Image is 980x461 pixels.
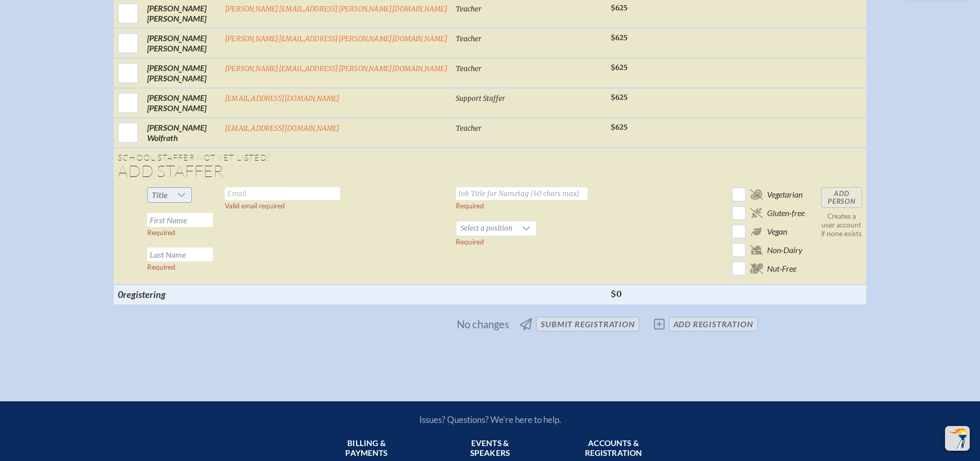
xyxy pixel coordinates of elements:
[611,123,628,132] span: $625
[611,63,628,72] span: $625
[456,5,482,13] span: Teacher
[767,263,796,274] span: Nut-Free
[947,428,968,449] img: To the top
[611,4,628,12] span: $625
[456,221,516,236] span: Select a position
[456,187,587,200] input: Job Title for Nametag (40 chars max)
[148,188,172,202] span: Title
[143,88,221,118] td: [PERSON_NAME] [PERSON_NAME]
[456,34,482,43] span: Teacher
[577,438,651,459] span: Accounts & registration
[143,58,221,88] td: [PERSON_NAME] [PERSON_NAME]
[767,226,787,237] span: Vegan
[456,238,484,246] label: Required
[114,285,221,304] th: 0
[767,245,803,255] span: Non-Dairy
[456,124,482,133] span: Teacher
[123,289,166,300] span: registering
[147,247,213,261] input: Last Name
[453,438,527,459] span: Events & speakers
[147,228,175,237] label: Required
[456,64,482,73] span: Teacher
[457,318,509,331] span: No changes
[225,5,448,13] a: [PERSON_NAME][EMAIL_ADDRESS][PERSON_NAME][DOMAIN_NAME]
[225,187,340,200] input: Email
[225,124,340,133] a: [EMAIL_ADDRESS][DOMAIN_NAME]
[225,202,285,210] label: Valid email required
[147,263,175,271] label: Required
[147,213,213,227] input: First Name
[225,34,448,43] a: [PERSON_NAME][EMAIL_ADDRESS][PERSON_NAME][DOMAIN_NAME]
[821,212,862,238] p: Creates a user account if none exists
[309,414,671,425] p: Issues? Questions? We’re here to help.
[607,285,645,304] th: $0
[143,118,221,148] td: [PERSON_NAME] Wolfrath
[945,426,970,451] button: Scroll Top
[767,189,803,200] span: Vegetarian
[767,208,805,218] span: Gluten-free
[225,64,448,73] a: [PERSON_NAME][EMAIL_ADDRESS][PERSON_NAME][DOMAIN_NAME]
[611,33,628,42] span: $625
[330,438,404,459] span: Billing & payments
[225,94,340,103] a: [EMAIL_ADDRESS][DOMAIN_NAME]
[152,190,168,200] span: Title
[456,94,505,103] span: Support Staffer
[611,93,628,102] span: $625
[456,202,484,210] label: Required
[143,28,221,58] td: [PERSON_NAME] [PERSON_NAME]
